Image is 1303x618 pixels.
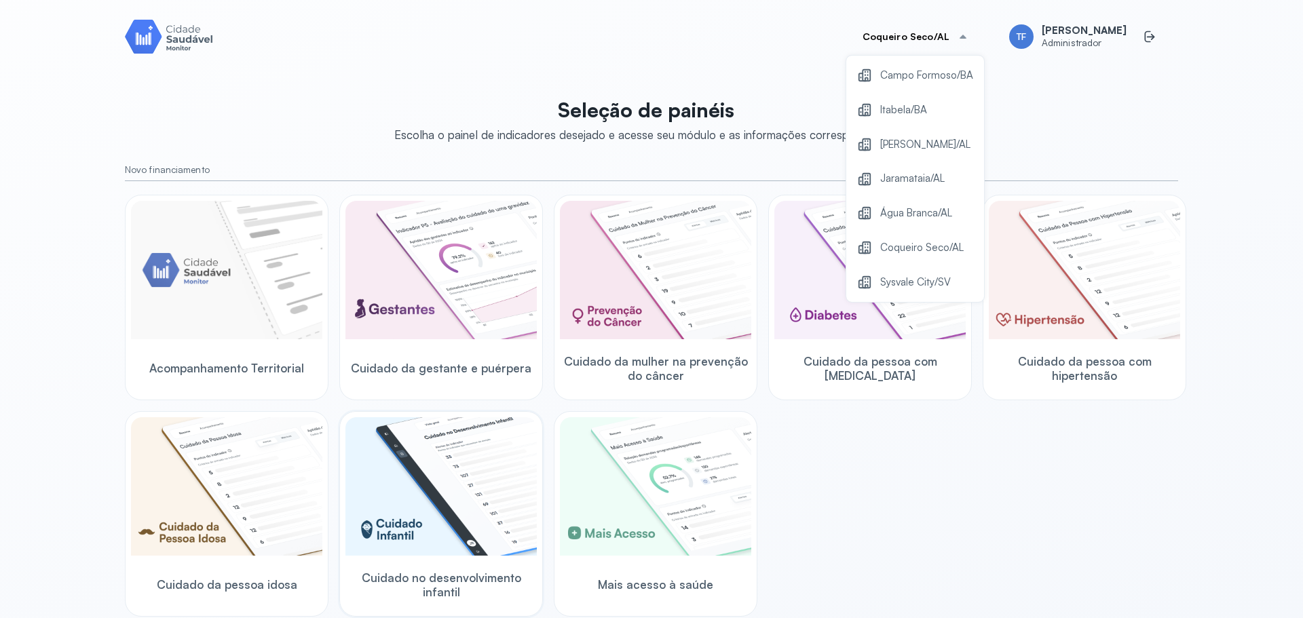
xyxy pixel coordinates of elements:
span: Cuidado da pessoa com hipertensão [989,354,1180,383]
img: healthcare-greater-access.png [560,417,751,556]
span: Coqueiro Seco/AL [880,239,964,257]
span: Cuidado da pessoa idosa [157,577,297,592]
span: Água Branca/AL [880,204,952,223]
span: TF [1017,31,1026,43]
span: Administrador [1042,37,1127,49]
img: Logotipo do produto Monitor [125,17,213,56]
span: Cuidado da mulher na prevenção do câncer [560,354,751,383]
img: hypertension.png [989,201,1180,339]
small: Novo financiamento [125,164,1178,176]
div: Escolha o painel de indicadores desejado e acesse seu módulo e as informações correspondentes. [394,128,899,142]
span: Campo Formoso/BA [880,66,973,85]
img: pregnants.png [345,201,537,339]
img: child-development.png [345,417,537,556]
span: Acompanhamento Territorial [149,361,304,375]
span: Cuidado no desenvolvimento infantil [345,571,537,600]
span: Cuidado da gestante e puérpera [351,361,531,375]
p: Seleção de painéis [394,98,899,122]
img: elderly.png [131,417,322,556]
span: Itabela/BA [880,101,927,119]
span: Mais acesso à saúde [598,577,713,592]
img: placeholder-module-ilustration.png [131,201,322,339]
img: diabetics.png [774,201,966,339]
button: Coqueiro Seco/AL [846,23,985,50]
span: Sysvale City/SV [880,273,951,292]
span: [PERSON_NAME] [1042,24,1127,37]
span: Jaramataia/AL [880,170,945,188]
span: [PERSON_NAME]/AL [880,136,970,154]
img: woman-cancer-prevention-care.png [560,201,751,339]
span: Cuidado da pessoa com [MEDICAL_DATA] [774,354,966,383]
